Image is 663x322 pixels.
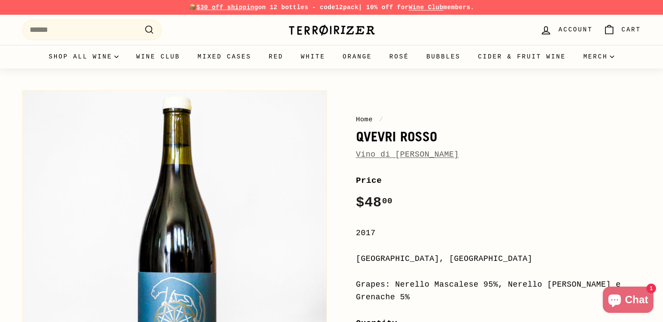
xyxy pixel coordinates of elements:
[469,45,575,69] a: Cider & Fruit Wine
[622,25,641,34] span: Cart
[197,4,258,11] span: $30 off shipping
[127,45,189,69] a: Wine Club
[356,174,641,187] label: Price
[335,4,358,11] strong: 12pack
[292,45,334,69] a: White
[408,4,443,11] a: Wine Club
[382,196,392,206] sup: 00
[260,45,292,69] a: Red
[356,227,641,240] div: 2017
[356,253,641,265] div: [GEOGRAPHIC_DATA], [GEOGRAPHIC_DATA]
[418,45,469,69] a: Bubbles
[535,17,598,43] a: Account
[356,195,393,211] span: $48
[356,116,373,123] a: Home
[381,45,418,69] a: Rosé
[22,3,641,12] p: 📦 on 12 bottles - code | 10% off for members.
[5,45,659,69] div: Primary
[356,114,641,125] nav: breadcrumbs
[356,150,459,159] a: Vino di [PERSON_NAME]
[356,129,641,144] h1: Qvevri Rosso
[356,278,641,304] div: Grapes: Nerello Mascalese 95%, Nerello [PERSON_NAME] e Grenache 5%
[334,45,381,69] a: Orange
[600,287,656,315] inbox-online-store-chat: Shopify online store chat
[377,116,386,123] span: /
[598,17,646,43] a: Cart
[558,25,592,34] span: Account
[40,45,128,69] summary: Shop all wine
[189,45,260,69] a: Mixed Cases
[575,45,623,69] summary: Merch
